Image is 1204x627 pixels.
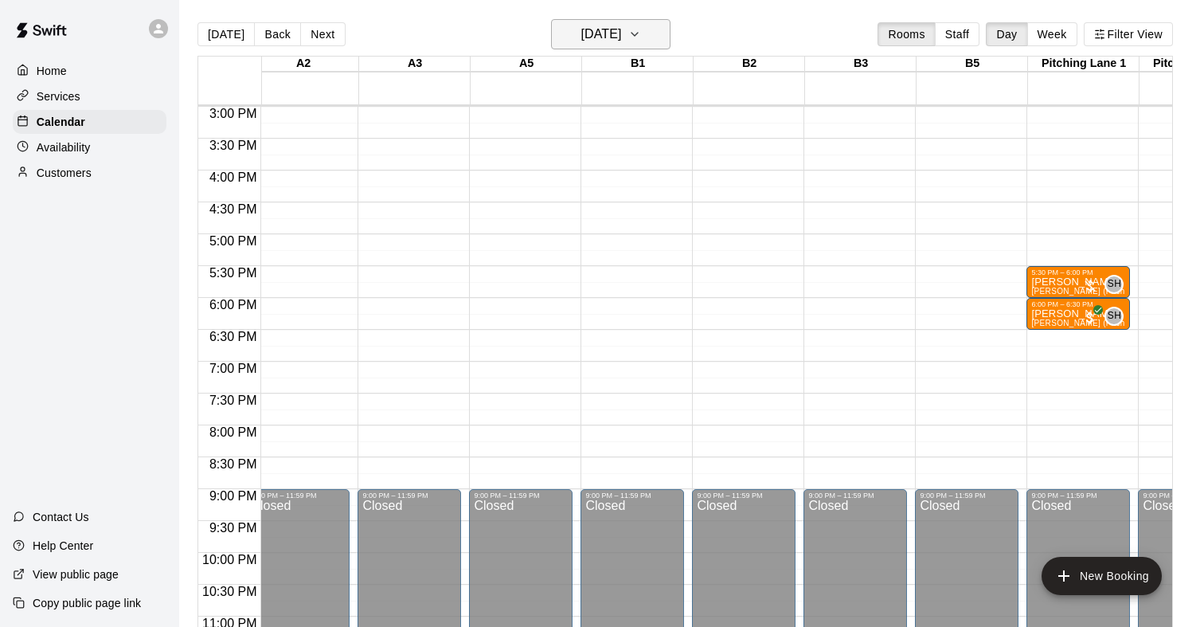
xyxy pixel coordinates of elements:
[917,57,1028,72] div: B5
[205,170,261,184] span: 4:00 PM
[808,492,902,500] div: 9:00 PM – 11:59 PM
[198,585,260,598] span: 10:30 PM
[1082,310,1098,326] span: All customers have paid
[582,57,694,72] div: B1
[1108,276,1121,292] span: SH
[205,139,261,152] span: 3:30 PM
[248,57,359,72] div: A2
[1026,266,1130,298] div: 5:30 PM – 6:00 PM: Nathan Hacker
[205,107,261,120] span: 3:00 PM
[359,57,471,72] div: A3
[935,22,980,46] button: Staff
[205,362,261,375] span: 7:00 PM
[251,492,345,500] div: 9:00 PM – 11:59 PM
[986,22,1027,46] button: Day
[1111,307,1124,326] span: Sean Hughes
[1031,319,1139,327] span: [PERSON_NAME] (Pitching)
[33,538,93,554] p: Help Center
[37,63,67,79] p: Home
[551,19,670,49] button: [DATE]
[205,521,261,535] span: 9:30 PM
[1031,287,1139,296] span: [PERSON_NAME] (Pitching)
[205,234,261,248] span: 5:00 PM
[205,394,261,407] span: 7:30 PM
[205,330,261,343] span: 6:30 PM
[1108,308,1121,324] span: SH
[1111,275,1124,294] span: Sean Hughes
[33,509,89,525] p: Contact Us
[1042,557,1162,595] button: add
[1104,307,1124,326] div: Sean Hughes
[1031,300,1125,308] div: 6:00 PM – 6:30 PM
[580,23,621,45] h6: [DATE]
[920,492,1014,500] div: 9:00 PM – 11:59 PM
[694,57,805,72] div: B2
[1026,298,1130,330] div: 6:00 PM – 6:30 PM: Sawyer Ross
[13,59,166,83] a: Home
[205,457,261,471] span: 8:30 PM
[1031,492,1125,500] div: 9:00 PM – 11:59 PM
[13,161,166,185] a: Customers
[37,88,80,104] p: Services
[205,202,261,216] span: 4:30 PM
[471,57,582,72] div: A5
[697,492,791,500] div: 9:00 PM – 11:59 PM
[1027,22,1077,46] button: Week
[13,110,166,134] a: Calendar
[13,135,166,159] a: Availability
[197,22,255,46] button: [DATE]
[878,22,935,46] button: Rooms
[585,492,679,500] div: 9:00 PM – 11:59 PM
[1028,57,1139,72] div: Pitching Lane 1
[205,266,261,280] span: 5:30 PM
[13,84,166,108] a: Services
[33,595,141,611] p: Copy public page link
[205,489,261,503] span: 9:00 PM
[362,492,456,500] div: 9:00 PM – 11:59 PM
[205,425,261,439] span: 8:00 PM
[37,139,91,155] p: Availability
[474,492,568,500] div: 9:00 PM – 11:59 PM
[37,165,92,181] p: Customers
[1104,275,1124,294] div: Sean Hughes
[198,553,260,566] span: 10:00 PM
[37,114,85,130] p: Calendar
[805,57,917,72] div: B3
[1031,268,1125,276] div: 5:30 PM – 6:00 PM
[254,22,301,46] button: Back
[33,566,119,582] p: View public page
[1084,22,1173,46] button: Filter View
[300,22,345,46] button: Next
[205,298,261,312] span: 6:00 PM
